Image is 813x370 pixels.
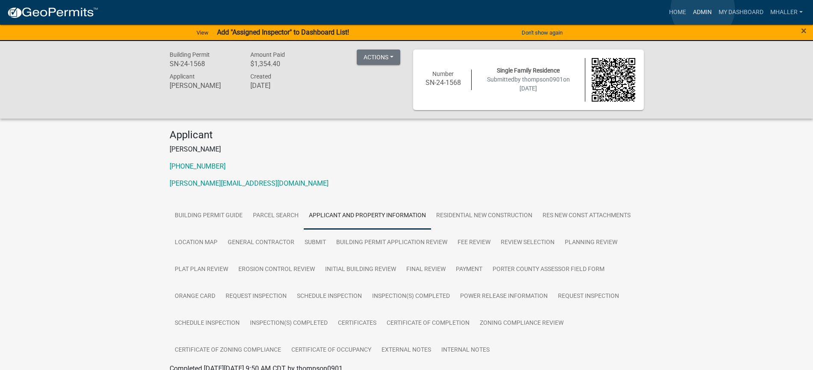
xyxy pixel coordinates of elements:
span: Single Family Residence [497,67,560,74]
a: Applicant and Property Information [304,202,431,230]
a: Building Permit Guide [170,202,248,230]
span: Created [250,73,271,80]
h6: SN-24-1568 [422,79,465,87]
a: General Contractor [223,229,299,256]
a: View [193,26,212,40]
a: Parcel search [248,202,304,230]
a: [PHONE_NUMBER] [170,162,226,170]
a: Admin [690,4,715,20]
span: by thompson0901 [514,76,563,83]
a: Request Inspection [553,283,624,310]
a: Schedule Inspection [292,283,367,310]
a: External Notes [376,337,436,364]
span: × [801,25,807,37]
a: Zoning Compliance Review [475,310,569,337]
strong: Add "Assigned Inspector" to Dashboard List! [217,28,349,36]
a: Submit [299,229,331,256]
span: Applicant [170,73,195,80]
a: Planning Review [560,229,622,256]
button: Don't show again [518,26,566,40]
a: Res New Const Attachments [537,202,636,230]
img: QR code [592,58,635,102]
span: Submitted on [DATE] [487,76,570,92]
a: Final Review [401,256,451,283]
h6: [PERSON_NAME] [170,82,238,90]
p: [PERSON_NAME] [170,144,644,154]
a: Initial Building Review [320,256,401,283]
h6: SN-24-1568 [170,60,238,68]
span: Building Permit [170,51,210,58]
h6: [DATE] [250,82,319,90]
a: Location Map [170,229,223,256]
a: Request Inspection [220,283,292,310]
span: Amount Paid [250,51,285,58]
a: My Dashboard [715,4,767,20]
button: Close [801,26,807,36]
a: Schedule Inspection [170,310,245,337]
h4: Applicant [170,129,644,141]
button: Actions [357,50,400,65]
a: Porter County Assessor Field Form [487,256,610,283]
a: Erosion Control Review [233,256,320,283]
a: Residential New Construction [431,202,537,230]
a: Payment [451,256,487,283]
span: Number [432,70,454,77]
a: Certificate of Occupancy [286,337,376,364]
a: Certificate of Zoning Compliance [170,337,286,364]
a: Certificate of Completion [382,310,475,337]
a: Review Selection [496,229,560,256]
a: mhaller [767,4,806,20]
a: Certificates [333,310,382,337]
a: Home [666,4,690,20]
a: Plat Plan Review [170,256,233,283]
a: Building Permit Application Review [331,229,452,256]
a: Internal Notes [436,337,495,364]
a: Inspection(s) Completed [367,283,455,310]
h6: $1,354.40 [250,60,319,68]
a: Power Release Information [455,283,553,310]
a: Inspection(s) Completed [245,310,333,337]
a: [PERSON_NAME][EMAIL_ADDRESS][DOMAIN_NAME] [170,179,329,187]
a: Fee Review [452,229,496,256]
a: Orange Card [170,283,220,310]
